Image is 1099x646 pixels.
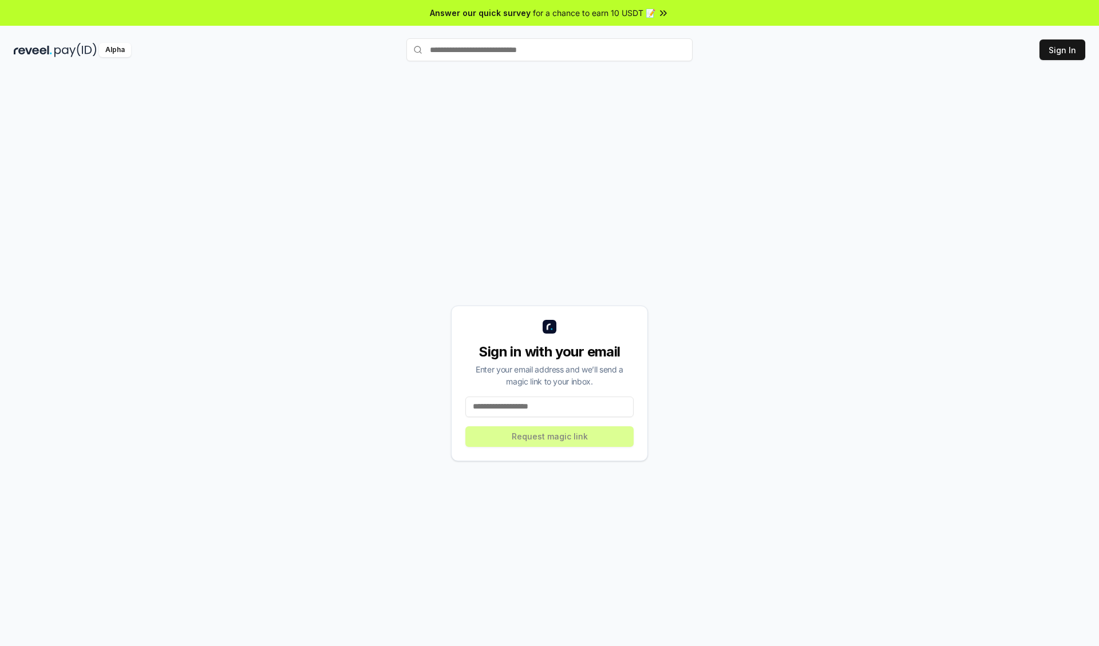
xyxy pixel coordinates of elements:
span: for a chance to earn 10 USDT 📝 [533,7,655,19]
img: logo_small [543,320,556,334]
div: Sign in with your email [465,343,634,361]
div: Enter your email address and we’ll send a magic link to your inbox. [465,363,634,387]
img: pay_id [54,43,97,57]
span: Answer our quick survey [430,7,531,19]
div: Alpha [99,43,131,57]
button: Sign In [1039,39,1085,60]
img: reveel_dark [14,43,52,57]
